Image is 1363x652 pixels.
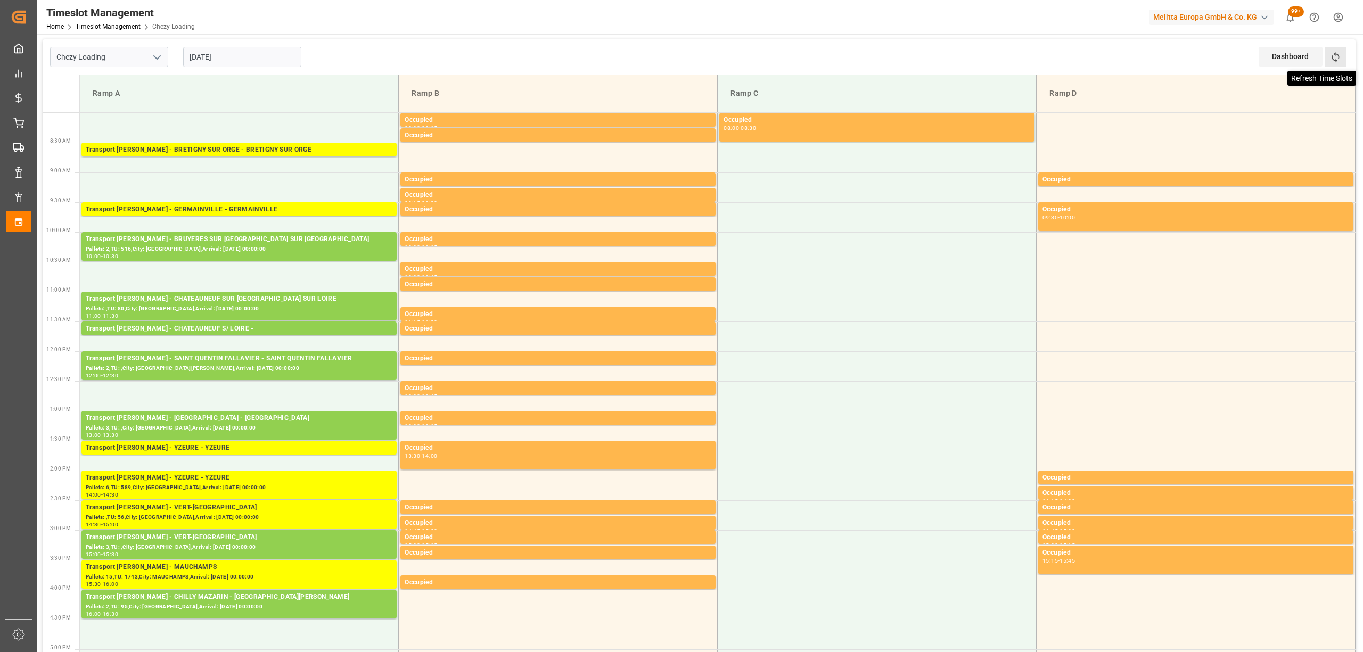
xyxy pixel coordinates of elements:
[86,254,101,259] div: 10:00
[405,413,711,424] div: Occupied
[422,394,437,399] div: 12:45
[420,334,422,339] div: -
[405,353,711,364] div: Occupied
[101,433,103,438] div: -
[405,175,711,185] div: Occupied
[420,320,422,325] div: -
[86,483,392,492] div: Pallets: 6,TU: 589,City: [GEOGRAPHIC_DATA],Arrival: [DATE] 00:00:00
[405,518,711,529] div: Occupied
[1042,215,1058,220] div: 09:30
[420,290,422,295] div: -
[101,612,103,616] div: -
[101,254,103,259] div: -
[101,492,103,497] div: -
[46,257,71,263] span: 10:30 AM
[86,552,101,557] div: 15:00
[405,234,711,245] div: Occupied
[103,373,118,378] div: 12:30
[1060,543,1075,548] div: 15:15
[1042,175,1349,185] div: Occupied
[1042,488,1349,499] div: Occupied
[420,245,422,250] div: -
[405,215,420,220] div: 09:30
[86,453,392,463] div: Pallets: 1,TU: 169,City: [GEOGRAPHIC_DATA],Arrival: [DATE] 00:00:00
[405,190,711,201] div: Occupied
[50,555,71,561] span: 3:30 PM
[86,353,392,364] div: Transport [PERSON_NAME] - SAINT QUENTIN FALLAVIER - SAINT QUENTIN FALLAVIER
[86,522,101,527] div: 14:30
[1042,483,1058,488] div: 14:00
[86,304,392,313] div: Pallets: ,TU: 80,City: [GEOGRAPHIC_DATA],Arrival: [DATE] 00:00:00
[50,525,71,531] span: 3:00 PM
[1042,518,1349,529] div: Occupied
[1042,473,1349,483] div: Occupied
[405,204,711,215] div: Occupied
[405,130,711,141] div: Occupied
[405,309,711,320] div: Occupied
[1042,499,1058,504] div: 14:15
[405,543,420,548] div: 15:00
[103,433,118,438] div: 13:30
[420,126,422,130] div: -
[86,364,392,373] div: Pallets: 2,TU: ,City: [GEOGRAPHIC_DATA][PERSON_NAME],Arrival: [DATE] 00:00:00
[1058,513,1060,518] div: -
[1058,483,1060,488] div: -
[86,603,392,612] div: Pallets: 2,TU: 95,City: [GEOGRAPHIC_DATA],Arrival: [DATE] 00:00:00
[86,334,392,343] div: Pallets: 2,TU: 30,City: ,Arrival: [DATE] 00:00:00
[86,513,392,522] div: Pallets: ,TU: 56,City: [GEOGRAPHIC_DATA],Arrival: [DATE] 00:00:00
[86,473,392,483] div: Transport [PERSON_NAME] - YZEURE - YZEURE
[101,522,103,527] div: -
[422,364,437,369] div: 12:15
[405,201,420,205] div: 09:15
[422,424,437,428] div: 13:15
[420,529,422,533] div: -
[407,84,709,103] div: Ramp B
[420,364,422,369] div: -
[86,245,392,254] div: Pallets: 2,TU: 516,City: [GEOGRAPHIC_DATA],Arrival: [DATE] 00:00:00
[405,532,711,543] div: Occupied
[149,49,165,65] button: open menu
[1042,204,1349,215] div: Occupied
[1058,185,1060,190] div: -
[86,502,392,513] div: Transport [PERSON_NAME] - VERT-[GEOGRAPHIC_DATA]
[405,264,711,275] div: Occupied
[405,364,420,369] div: 12:00
[405,185,420,190] div: 09:00
[1259,47,1323,67] div: Dashboard
[50,168,71,174] span: 9:00 AM
[422,529,437,533] div: 15:00
[405,443,711,453] div: Occupied
[86,313,101,318] div: 11:00
[741,126,756,130] div: 08:30
[726,84,1028,103] div: Ramp C
[50,406,71,412] span: 1:00 PM
[422,185,437,190] div: 09:15
[86,532,392,543] div: Transport [PERSON_NAME] - VERT-[GEOGRAPHIC_DATA]
[103,522,118,527] div: 15:00
[405,513,420,518] div: 14:30
[405,394,420,399] div: 12:30
[86,424,392,433] div: Pallets: 3,TU: ,City: [GEOGRAPHIC_DATA],Arrival: [DATE] 00:00:00
[405,502,711,513] div: Occupied
[76,23,141,30] a: Timeslot Management
[422,201,437,205] div: 09:30
[405,126,420,130] div: 08:00
[422,290,437,295] div: 11:00
[86,433,101,438] div: 13:00
[1045,84,1346,103] div: Ramp D
[86,592,392,603] div: Transport [PERSON_NAME] - CHILLY MAZARIN - [GEOGRAPHIC_DATA][PERSON_NAME]
[1149,10,1274,25] div: Melitta Europa GmbH & Co. KG
[405,279,711,290] div: Occupied
[422,453,437,458] div: 14:00
[86,612,101,616] div: 16:00
[86,373,101,378] div: 12:00
[183,47,301,67] input: DD-MM-YYYY
[422,543,437,548] div: 15:15
[1278,5,1302,29] button: show 100 new notifications
[50,197,71,203] span: 9:30 AM
[50,47,168,67] input: Type to search/select
[405,141,420,146] div: 08:15
[50,645,71,650] span: 5:00 PM
[86,145,392,155] div: Transport [PERSON_NAME] - BRETIGNY SUR ORGE - BRETIGNY SUR ORGE
[86,492,101,497] div: 14:00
